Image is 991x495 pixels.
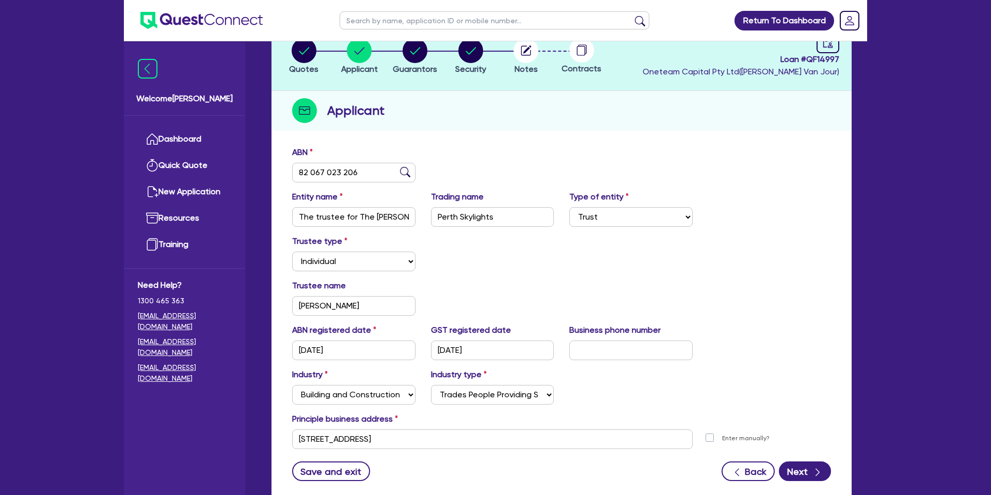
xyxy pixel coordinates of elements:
[431,341,554,360] input: DD / MM / YYYY
[292,146,313,159] label: ABN
[292,191,343,203] label: Entity name
[340,11,649,29] input: Search by name, application ID or mobile number...
[292,341,415,360] input: DD / MM / YYYY
[817,34,839,53] a: audit
[146,185,158,198] img: new-application
[138,231,231,258] a: Training
[138,296,231,306] span: 1300 465 363
[431,191,484,203] label: Trading name
[431,324,511,336] label: GST registered date
[392,38,438,76] button: Guarantors
[138,179,231,205] a: New Application
[779,461,831,481] button: Next
[146,212,158,224] img: resources
[138,336,231,358] a: [EMAIL_ADDRESS][DOMAIN_NAME]
[292,98,317,123] img: step-icon
[292,280,346,292] label: Trustee name
[140,12,263,29] img: quest-connect-logo-blue
[431,368,487,381] label: Industry type
[138,126,231,152] a: Dashboard
[138,362,231,384] a: [EMAIL_ADDRESS][DOMAIN_NAME]
[138,59,157,79] img: icon-menu-close
[327,101,385,120] h2: Applicant
[138,152,231,179] a: Quick Quote
[734,11,834,30] a: Return To Dashboard
[393,64,437,74] span: Guarantors
[138,205,231,231] a: Resources
[722,461,775,481] button: Back
[292,413,398,425] label: Principle business address
[836,7,863,34] a: Dropdown toggle
[292,368,328,381] label: Industry
[400,167,410,177] img: abn-lookup icon
[562,64,601,73] span: Contracts
[289,64,318,74] span: Quotes
[569,324,661,336] label: Business phone number
[146,238,158,251] img: training
[136,92,233,105] span: Welcome [PERSON_NAME]
[341,38,378,76] button: Applicant
[146,159,158,172] img: quick-quote
[138,311,231,332] a: [EMAIL_ADDRESS][DOMAIN_NAME]
[822,37,834,48] span: audit
[513,38,539,76] button: Notes
[138,279,231,291] span: Need Help?
[569,191,629,203] label: Type of entity
[643,53,839,66] span: Loan # QF14997
[455,38,487,76] button: Security
[515,64,538,74] span: Notes
[722,434,770,443] label: Enter manually?
[643,67,839,76] span: Oneteam Capital Pty Ltd ( [PERSON_NAME] Van Jour )
[455,64,486,74] span: Security
[292,324,376,336] label: ABN registered date
[341,64,378,74] span: Applicant
[292,235,347,247] label: Trustee type
[292,461,370,481] button: Save and exit
[289,38,319,76] button: Quotes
